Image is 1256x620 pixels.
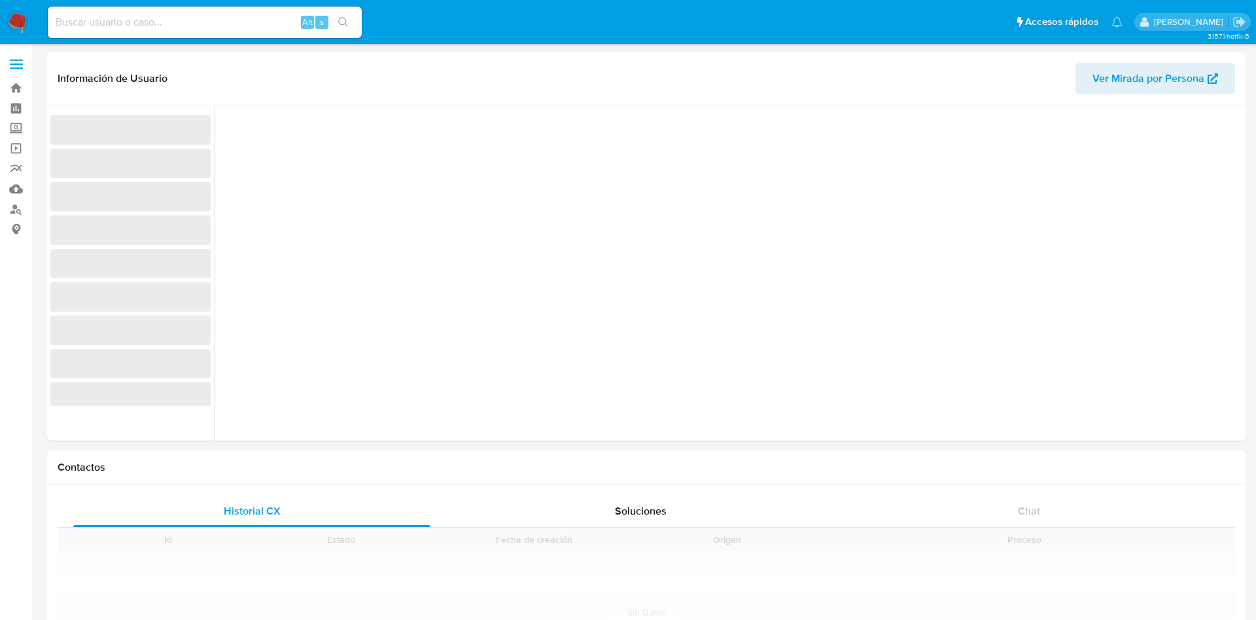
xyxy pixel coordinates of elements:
button: search-icon [330,13,357,31]
span: ‌ [50,349,211,378]
span: ‌ [50,215,211,245]
span: Soluciones [615,503,667,519]
a: Notificaciones [1111,16,1123,27]
span: ‌ [50,182,211,211]
p: ivonne.perezonofre@mercadolibre.com.mx [1154,16,1228,28]
span: ‌ [50,282,211,312]
span: ‌ [50,249,211,278]
h1: Información de Usuario [58,72,167,85]
button: Ver Mirada por Persona [1075,63,1235,94]
span: Chat [1018,503,1040,519]
span: ‌ [50,115,211,145]
span: Accesos rápidos [1025,15,1098,29]
a: Salir [1232,15,1246,29]
span: ‌ [50,149,211,178]
span: ‌ [50,316,211,345]
span: Historial CX [224,503,281,519]
span: Alt [302,16,313,28]
input: Buscar usuario o caso... [48,14,362,31]
span: s [320,16,324,28]
h1: Contactos [58,461,1235,474]
span: Ver Mirada por Persona [1092,63,1204,94]
span: ‌ [50,382,211,412]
